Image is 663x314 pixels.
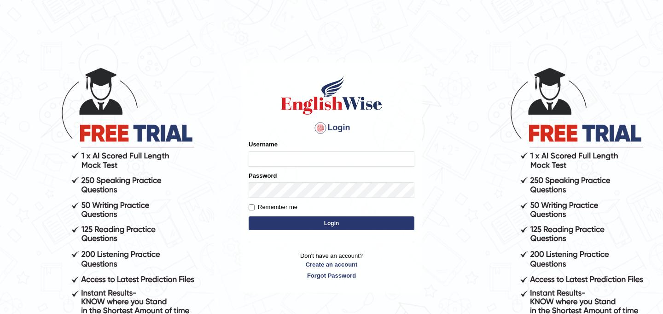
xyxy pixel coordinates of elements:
[249,171,277,180] label: Password
[249,271,414,280] a: Forgot Password
[249,140,278,149] label: Username
[279,75,384,116] img: Logo of English Wise sign in for intelligent practice with AI
[249,121,414,135] h4: Login
[249,203,297,212] label: Remember me
[249,204,255,210] input: Remember me
[249,216,414,230] button: Login
[249,251,414,280] p: Don't have an account?
[249,260,414,269] a: Create an account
